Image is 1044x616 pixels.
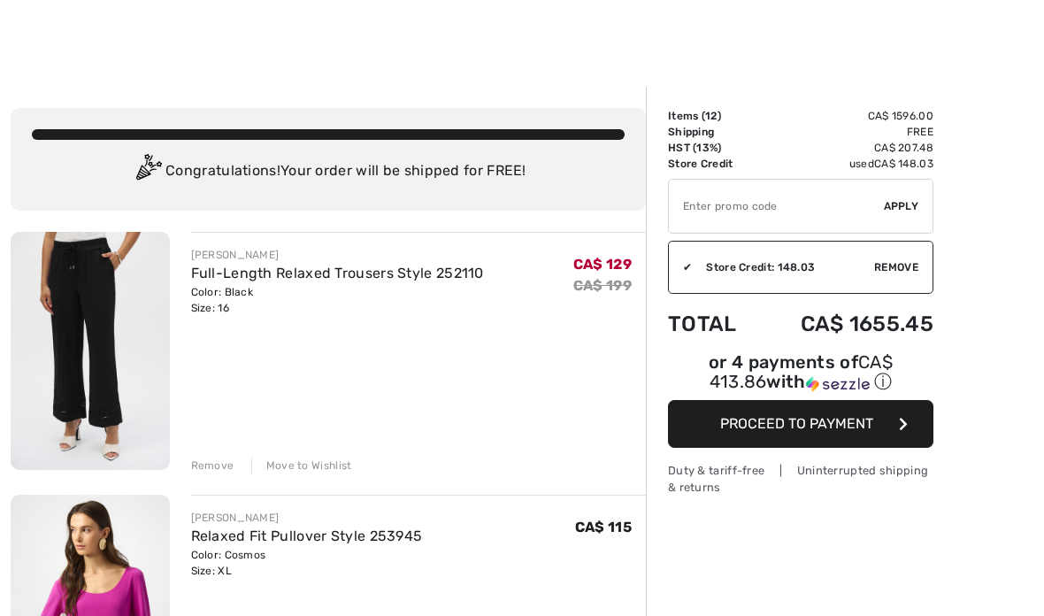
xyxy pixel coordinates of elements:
[758,124,933,140] td: Free
[191,458,234,474] div: Remove
[669,180,884,233] input: Promo code
[710,351,893,392] span: CA$ 413.86
[11,232,170,470] img: Full-Length Relaxed Trousers Style 252110
[191,265,484,281] a: Full-Length Relaxed Trousers Style 252110
[874,259,918,275] span: Remove
[191,284,484,316] div: Color: Black Size: 16
[130,154,165,189] img: Congratulation2.svg
[884,198,919,214] span: Apply
[758,140,933,156] td: CA$ 207.48
[668,400,933,448] button: Proceed to Payment
[806,376,870,392] img: Sezzle
[758,156,933,172] td: used
[668,140,758,156] td: HST (13%)
[575,519,632,535] span: CA$ 115
[692,259,874,275] div: Store Credit: 148.03
[758,294,933,354] td: CA$ 1655.45
[191,527,423,544] a: Relaxed Fit Pullover Style 253945
[668,294,758,354] td: Total
[668,156,758,172] td: Store Credit
[668,354,933,400] div: or 4 payments ofCA$ 413.86withSezzle Click to learn more about Sezzle
[191,510,423,526] div: [PERSON_NAME]
[668,108,758,124] td: Items ( )
[191,547,423,579] div: Color: Cosmos Size: XL
[191,247,484,263] div: [PERSON_NAME]
[251,458,352,474] div: Move to Wishlist
[668,124,758,140] td: Shipping
[758,108,933,124] td: CA$ 1596.00
[705,110,718,122] span: 12
[573,277,632,294] s: CA$ 199
[874,158,933,170] span: CA$ 148.03
[668,354,933,394] div: or 4 payments of with
[32,154,625,189] div: Congratulations! Your order will be shipped for FREE!
[669,259,692,275] div: ✔
[720,415,873,432] span: Proceed to Payment
[668,462,933,496] div: Duty & tariff-free | Uninterrupted shipping & returns
[573,256,632,273] span: CA$ 129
